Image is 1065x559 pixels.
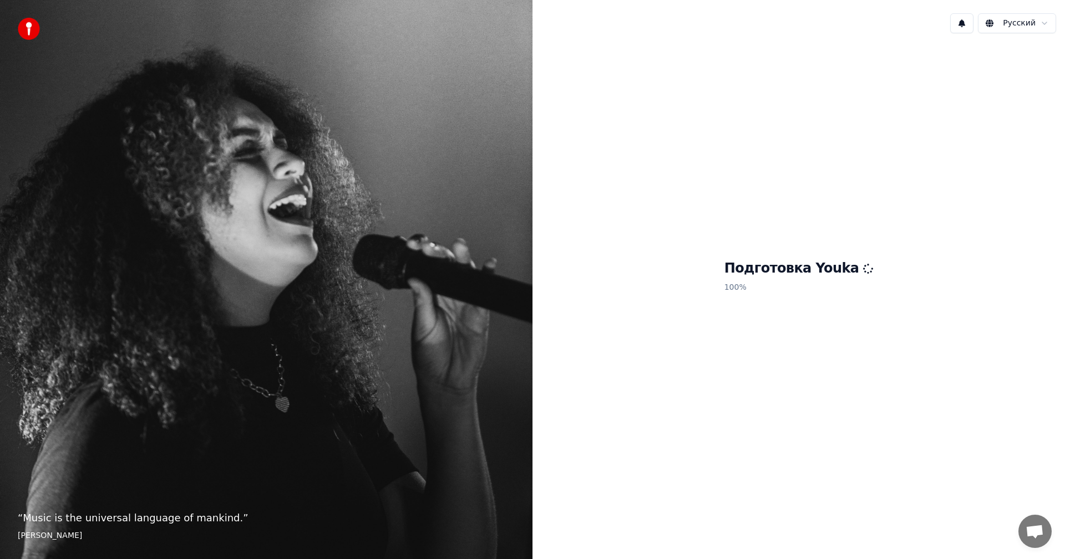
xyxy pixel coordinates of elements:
p: 100 % [724,278,874,298]
p: “ Music is the universal language of mankind. ” [18,510,515,526]
img: youka [18,18,40,40]
a: Открытый чат [1018,515,1052,548]
h1: Подготовка Youka [724,260,874,278]
footer: [PERSON_NAME] [18,530,515,541]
